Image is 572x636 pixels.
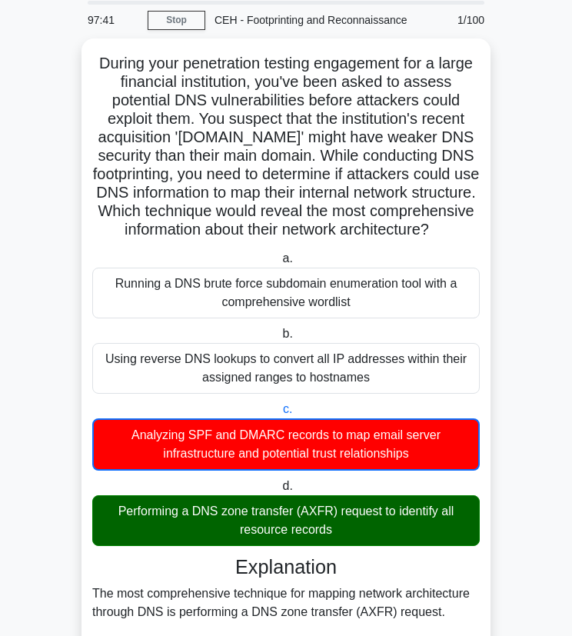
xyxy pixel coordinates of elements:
[92,343,480,394] div: Using reverse DNS lookups to convert all IP addresses within their assigned ranges to hostnames
[283,327,293,340] span: b.
[101,555,471,578] h3: Explanation
[148,11,205,30] a: Stop
[205,5,424,35] div: CEH - Footprinting and Reconnaissance
[92,495,480,546] div: Performing a DNS zone transfer (AXFR) request to identify all resource records
[91,54,481,240] h5: During your penetration testing engagement for a large financial institution, you've been asked t...
[92,418,480,471] div: Analyzing SPF and DMARC records to map email server infrastructure and potential trust relationships
[92,268,480,318] div: Running a DNS brute force subdomain enumeration tool with a comprehensive wordlist
[78,5,148,35] div: 97:41
[283,479,293,492] span: d.
[283,402,292,415] span: c.
[424,5,494,35] div: 1/100
[283,251,293,265] span: a.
